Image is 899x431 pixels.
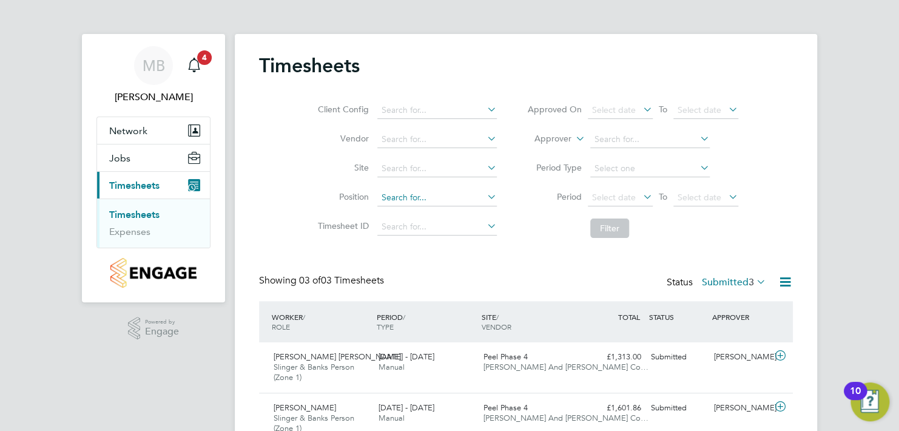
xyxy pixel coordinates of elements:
a: 4 [182,46,206,85]
label: Period [527,191,582,202]
label: Period Type [527,162,582,173]
input: Search for... [377,102,497,119]
input: Select one [590,160,710,177]
input: Search for... [377,160,497,177]
div: Status [667,274,769,291]
span: TYPE [377,322,394,331]
a: MB[PERSON_NAME] [96,46,210,104]
span: Manual [379,362,405,372]
span: [PERSON_NAME] And [PERSON_NAME] Co… [483,362,648,372]
span: Mihai Balan [96,90,210,104]
input: Search for... [377,219,497,236]
div: 10 [850,391,861,407]
span: Powered by [145,317,179,327]
img: countryside-properties-logo-retina.png [110,258,196,288]
button: Filter [590,219,629,238]
button: Network [97,117,210,144]
span: 03 of [299,274,321,287]
a: Go to home page [96,258,210,288]
span: [PERSON_NAME] And [PERSON_NAME] Co… [483,413,648,423]
span: Engage [145,327,179,337]
div: WORKER [269,306,374,338]
span: To [655,189,671,205]
div: £1,313.00 [583,347,646,367]
div: Submitted [646,347,709,367]
div: £1,601.86 [583,398,646,418]
div: [PERSON_NAME] [709,347,772,367]
span: Select date [678,104,721,115]
label: Client Config [314,104,369,115]
span: / [403,312,405,322]
span: 03 Timesheets [299,274,384,287]
a: Powered byEngage [128,317,180,340]
div: PERIOD [374,306,479,338]
span: 4 [197,50,212,65]
label: Timesheet ID [314,220,369,231]
span: To [655,101,671,117]
h2: Timesheets [259,53,360,78]
span: Timesheets [109,180,160,191]
span: Peel Phase 4 [483,351,528,362]
button: Open Resource Center, 10 new notifications [850,382,889,421]
button: Jobs [97,144,210,171]
span: Peel Phase 4 [483,402,528,413]
span: VENDOR [482,322,511,331]
label: Approved On [527,104,582,115]
input: Search for... [377,189,497,206]
input: Search for... [377,131,497,148]
div: STATUS [646,306,709,328]
nav: Main navigation [82,34,225,302]
span: [PERSON_NAME] [PERSON_NAME] [274,351,401,362]
span: Select date [678,192,721,203]
label: Submitted [702,276,766,288]
span: Select date [592,104,636,115]
span: TOTAL [618,312,640,322]
label: Approver [517,133,571,145]
label: Position [314,191,369,202]
span: Select date [592,192,636,203]
a: Expenses [109,226,150,237]
span: Manual [379,413,405,423]
span: Network [109,125,147,137]
label: Site [314,162,369,173]
span: Slinger & Banks Person (Zone 1) [274,362,354,382]
div: Timesheets [97,199,210,248]
span: / [496,312,499,322]
span: ROLE [272,322,290,331]
span: 3 [749,276,754,288]
div: APPROVER [709,306,772,328]
div: Showing [259,274,386,287]
a: Timesheets [109,209,160,220]
button: Timesheets [97,172,210,199]
span: Jobs [109,152,130,164]
input: Search for... [590,131,710,148]
span: MB [143,58,165,73]
span: [DATE] - [DATE] [379,402,434,413]
label: Vendor [314,133,369,144]
span: [DATE] - [DATE] [379,351,434,362]
span: [PERSON_NAME] [274,402,336,413]
div: [PERSON_NAME] [709,398,772,418]
div: SITE [479,306,584,338]
span: / [303,312,305,322]
div: Submitted [646,398,709,418]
